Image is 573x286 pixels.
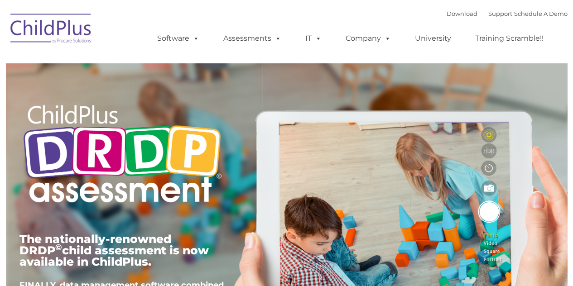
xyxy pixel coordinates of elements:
[19,232,209,268] span: The nationally-renowned DRDP child assessment is now available in ChildPlus.
[148,29,208,48] a: Software
[19,93,225,218] img: Copyright - DRDP Logo Light
[447,10,477,17] a: Download
[514,10,568,17] a: Schedule A Demo
[296,29,331,48] a: IT
[406,29,460,48] a: University
[447,10,568,17] font: |
[55,242,62,253] sup: ©
[488,10,512,17] a: Support
[214,29,290,48] a: Assessments
[337,29,400,48] a: Company
[466,29,553,48] a: Training Scramble!!
[6,7,96,52] img: ChildPlus by Procare Solutions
